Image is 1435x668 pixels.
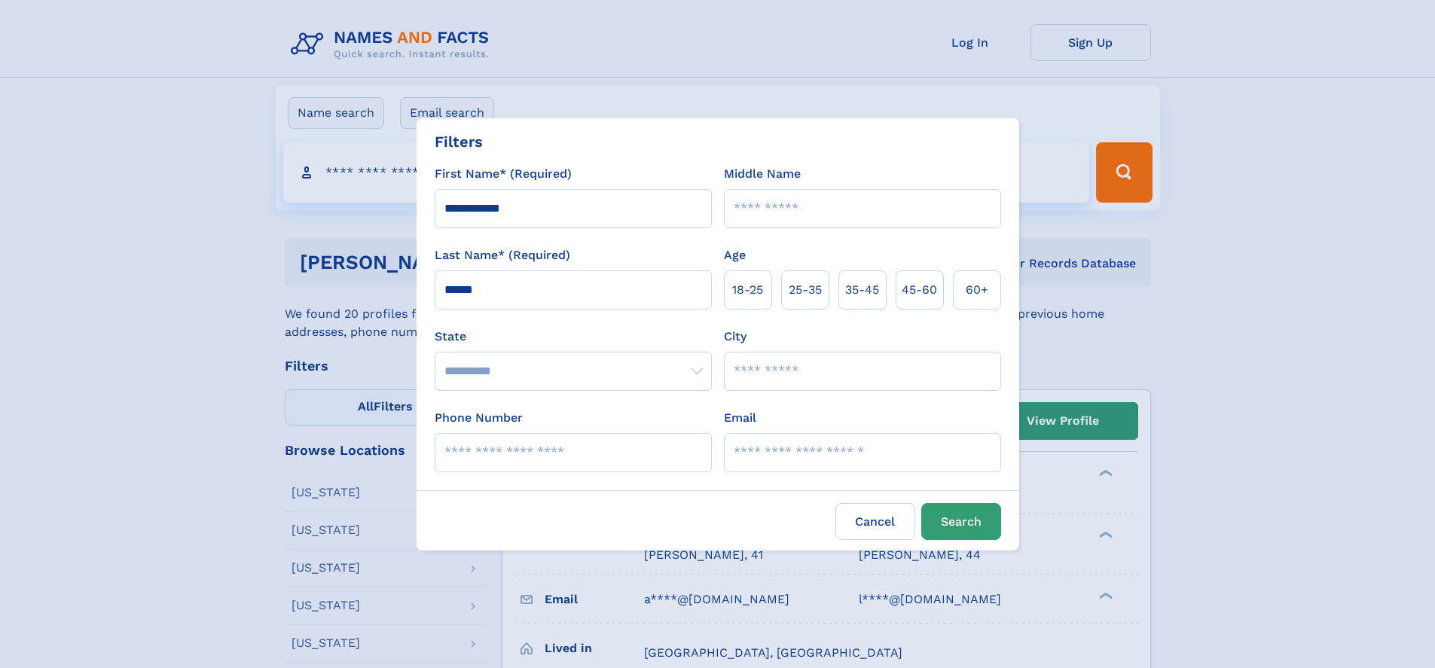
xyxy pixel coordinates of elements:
[966,281,988,299] span: 60+
[724,246,746,264] label: Age
[435,165,572,183] label: First Name* (Required)
[724,328,747,346] label: City
[435,130,483,153] div: Filters
[835,503,915,540] label: Cancel
[845,281,879,299] span: 35‑45
[435,328,712,346] label: State
[902,281,937,299] span: 45‑60
[921,503,1001,540] button: Search
[435,246,570,264] label: Last Name* (Required)
[724,165,801,183] label: Middle Name
[732,281,763,299] span: 18‑25
[435,409,523,427] label: Phone Number
[789,281,822,299] span: 25‑35
[724,409,756,427] label: Email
